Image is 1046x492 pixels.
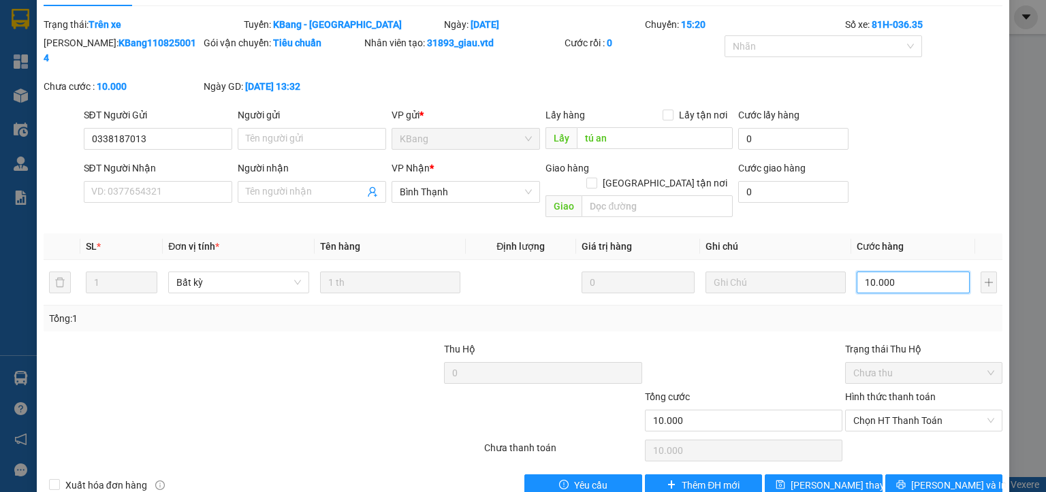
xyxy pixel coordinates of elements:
span: Bình Thạnh [400,182,532,202]
span: KBang [400,129,532,149]
th: Ghi chú [700,233,851,260]
span: Chưa thu [853,363,994,383]
span: user-add [367,186,378,197]
span: save [776,480,785,491]
span: Lấy tận nơi [673,108,733,122]
b: Trên xe [89,19,121,30]
span: Định lượng [496,241,545,252]
span: Đơn vị tính [168,241,219,252]
div: Gói vận chuyển: [204,35,361,50]
div: Ngày GD: [204,79,361,94]
button: delete [49,272,71,293]
b: 81H-036.35 [872,19,923,30]
b: 31893_giau.vtd [427,37,494,48]
div: Tuyến: [242,17,443,32]
label: Cước lấy hàng [738,110,799,120]
input: 0 [582,272,695,293]
div: Nhân viên tạo: [364,35,562,50]
span: exclamation-circle [559,480,569,491]
span: [GEOGRAPHIC_DATA] tận nơi [597,176,733,191]
div: [PERSON_NAME]: [44,35,201,65]
div: Cước rồi : [565,35,722,50]
div: SĐT Người Nhận [84,161,232,176]
div: Trạng thái Thu Hộ [845,342,1002,357]
input: VD: Bàn, Ghế [320,272,460,293]
b: Tiêu chuẩn [273,37,321,48]
span: Cước hàng [857,241,904,252]
input: Cước giao hàng [738,181,849,203]
span: SL [86,241,97,252]
b: 15:20 [681,19,706,30]
b: KBang - [GEOGRAPHIC_DATA] [273,19,402,30]
b: KBang1108250014 [44,37,196,63]
input: Cước lấy hàng [738,128,849,150]
span: Bất kỳ [176,272,300,293]
div: VP gửi [392,108,540,122]
input: Dọc đường [577,127,733,149]
label: Hình thức thanh toán [845,391,936,402]
div: Ngày: [443,17,643,32]
div: Người gửi [238,108,386,122]
div: SĐT Người Gửi [84,108,232,122]
div: Tổng: 1 [49,311,405,326]
span: Giao [545,195,582,217]
b: [DATE] 13:32 [245,81,300,92]
b: 10.000 [97,81,127,92]
span: Tên hàng [320,241,360,252]
div: Người nhận [238,161,386,176]
span: VP Nhận [392,163,430,174]
span: Giá trị hàng [582,241,632,252]
div: Chưa thanh toán [483,440,643,464]
span: Giao hàng [545,163,589,174]
span: Lấy [545,127,577,149]
span: info-circle [155,480,165,490]
span: plus [667,480,676,491]
div: Trạng thái: [42,17,242,32]
span: Chọn HT Thanh Toán [853,410,994,431]
input: Dọc đường [582,195,733,217]
input: Ghi Chú [706,272,846,293]
div: Chưa cước : [44,79,201,94]
span: Thu Hộ [444,344,475,355]
div: Số xe: [844,17,1004,32]
b: [DATE] [471,19,499,30]
label: Cước giao hàng [738,163,806,174]
b: 0 [607,37,612,48]
span: Tổng cước [645,391,690,402]
span: printer [896,480,906,491]
button: plus [981,272,997,293]
span: Lấy hàng [545,110,585,120]
div: Chuyến: [644,17,844,32]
